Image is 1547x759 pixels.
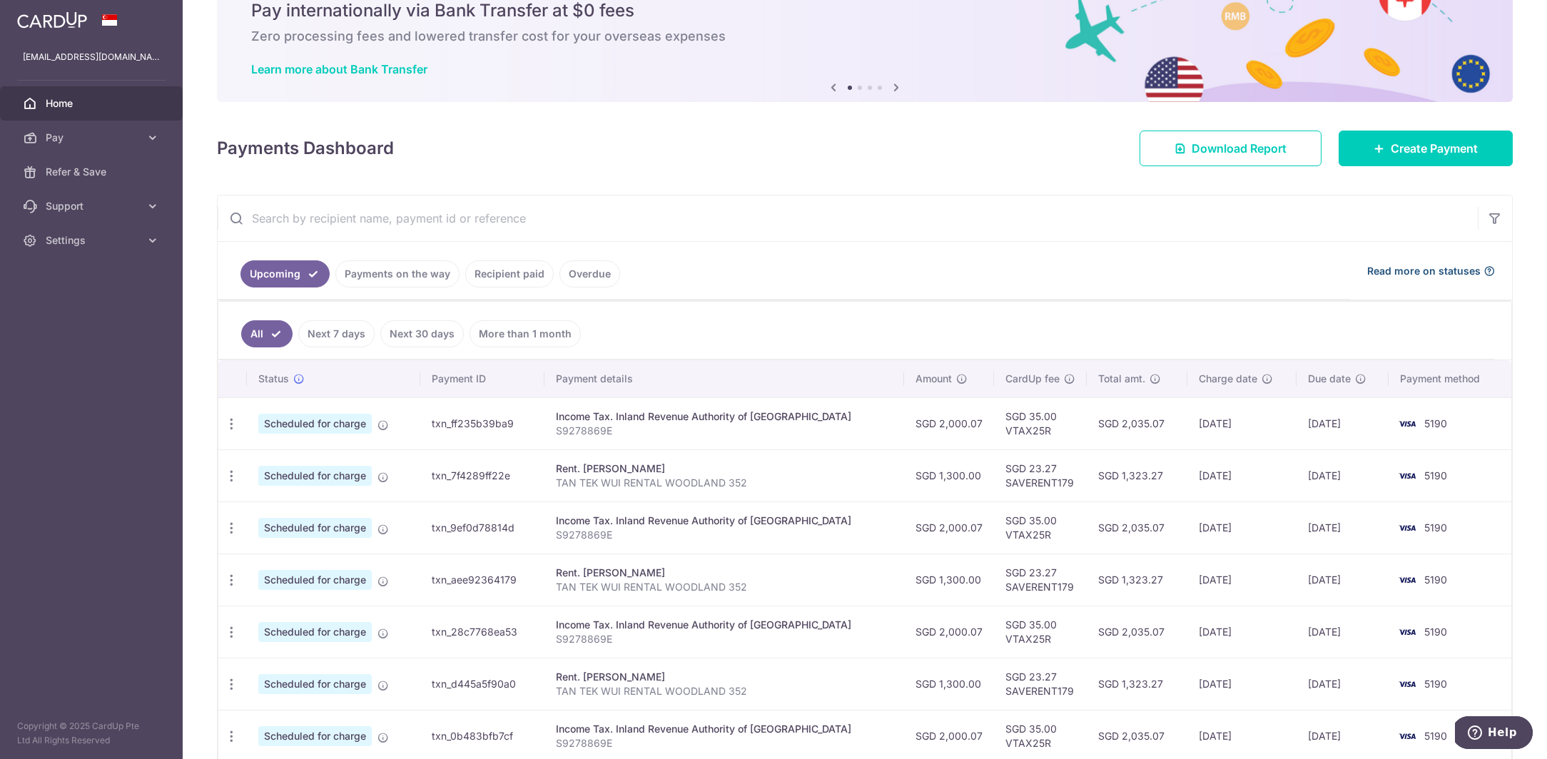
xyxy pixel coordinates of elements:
[420,554,544,606] td: txn_aee92364179
[241,320,293,347] a: All
[298,320,375,347] a: Next 7 days
[1187,501,1297,554] td: [DATE]
[1424,678,1447,690] span: 5190
[1424,626,1447,638] span: 5190
[258,466,372,486] span: Scheduled for charge
[1297,397,1389,449] td: [DATE]
[46,233,140,248] span: Settings
[544,360,904,397] th: Payment details
[556,566,893,580] div: Rent. [PERSON_NAME]
[904,554,994,606] td: SGD 1,300.00
[556,722,893,736] div: Income Tax. Inland Revenue Authority of [GEOGRAPHIC_DATA]
[1424,730,1447,742] span: 5190
[1087,606,1187,658] td: SGD 2,035.07
[556,632,893,646] p: S9278869E
[258,372,289,386] span: Status
[556,514,893,528] div: Income Tax. Inland Revenue Authority of [GEOGRAPHIC_DATA]
[258,622,372,642] span: Scheduled for charge
[1199,372,1257,386] span: Charge date
[1424,521,1447,534] span: 5190
[994,397,1087,449] td: SGD 35.00 VTAX25R
[1187,397,1297,449] td: [DATE]
[258,674,372,694] span: Scheduled for charge
[258,570,372,590] span: Scheduled for charge
[1187,449,1297,501] td: [DATE]
[1297,658,1389,710] td: [DATE]
[420,658,544,710] td: txn_d445a5f90a0
[420,501,544,554] td: txn_9ef0d78814d
[258,726,372,746] span: Scheduled for charge
[46,165,140,179] span: Refer & Save
[1005,372,1060,386] span: CardUp fee
[1455,716,1533,752] iframe: Opens a widget where you can find more information
[1393,571,1421,589] img: Bank Card
[1087,554,1187,606] td: SGD 1,323.27
[1187,554,1297,606] td: [DATE]
[1424,417,1447,429] span: 5190
[420,449,544,501] td: txn_7f4289ff22e
[1087,501,1187,554] td: SGD 2,035.07
[1140,131,1322,166] a: Download Report
[1087,397,1187,449] td: SGD 2,035.07
[1393,623,1421,641] img: Bank Card
[1098,372,1145,386] span: Total amt.
[1393,728,1421,745] img: Bank Card
[904,449,994,501] td: SGD 1,300.00
[1393,415,1421,432] img: Bank Card
[1297,449,1389,501] td: [DATE]
[994,449,1087,501] td: SGD 23.27 SAVERENT179
[1187,658,1297,710] td: [DATE]
[556,424,893,438] p: S9278869E
[218,195,1478,241] input: Search by recipient name, payment id or reference
[380,320,464,347] a: Next 30 days
[556,476,893,490] p: TAN TEK WUI RENTAL WOODLAND 352
[1393,467,1421,484] img: Bank Card
[251,62,427,76] a: Learn more about Bank Transfer
[1297,606,1389,658] td: [DATE]
[1424,574,1447,586] span: 5190
[17,11,87,29] img: CardUp
[1367,264,1481,278] span: Read more on statuses
[556,528,893,542] p: S9278869E
[904,501,994,554] td: SGD 2,000.07
[420,360,544,397] th: Payment ID
[994,554,1087,606] td: SGD 23.27 SAVERENT179
[46,131,140,145] span: Pay
[1393,676,1421,693] img: Bank Card
[1367,264,1495,278] a: Read more on statuses
[335,260,460,287] a: Payments on the way
[1339,131,1513,166] a: Create Payment
[556,409,893,424] div: Income Tax. Inland Revenue Authority of [GEOGRAPHIC_DATA]
[470,320,581,347] a: More than 1 month
[556,618,893,632] div: Income Tax. Inland Revenue Authority of [GEOGRAPHIC_DATA]
[23,50,160,64] p: [EMAIL_ADDRESS][DOMAIN_NAME]
[1389,360,1511,397] th: Payment method
[994,606,1087,658] td: SGD 35.00 VTAX25R
[1308,372,1351,386] span: Due date
[559,260,620,287] a: Overdue
[1297,501,1389,554] td: [DATE]
[556,670,893,684] div: Rent. [PERSON_NAME]
[904,606,994,658] td: SGD 2,000.07
[994,658,1087,710] td: SGD 23.27 SAVERENT179
[904,397,994,449] td: SGD 2,000.07
[251,28,1478,45] h6: Zero processing fees and lowered transfer cost for your overseas expenses
[258,518,372,538] span: Scheduled for charge
[465,260,554,287] a: Recipient paid
[915,372,952,386] span: Amount
[1393,519,1421,536] img: Bank Card
[33,10,62,23] span: Help
[904,658,994,710] td: SGD 1,300.00
[556,580,893,594] p: TAN TEK WUI RENTAL WOODLAND 352
[994,501,1087,554] td: SGD 35.00 VTAX25R
[1297,554,1389,606] td: [DATE]
[258,414,372,434] span: Scheduled for charge
[556,684,893,698] p: TAN TEK WUI RENTAL WOODLAND 352
[240,260,330,287] a: Upcoming
[420,397,544,449] td: txn_ff235b39ba9
[217,136,394,161] h4: Payments Dashboard
[46,199,140,213] span: Support
[1391,140,1478,157] span: Create Payment
[1087,449,1187,501] td: SGD 1,323.27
